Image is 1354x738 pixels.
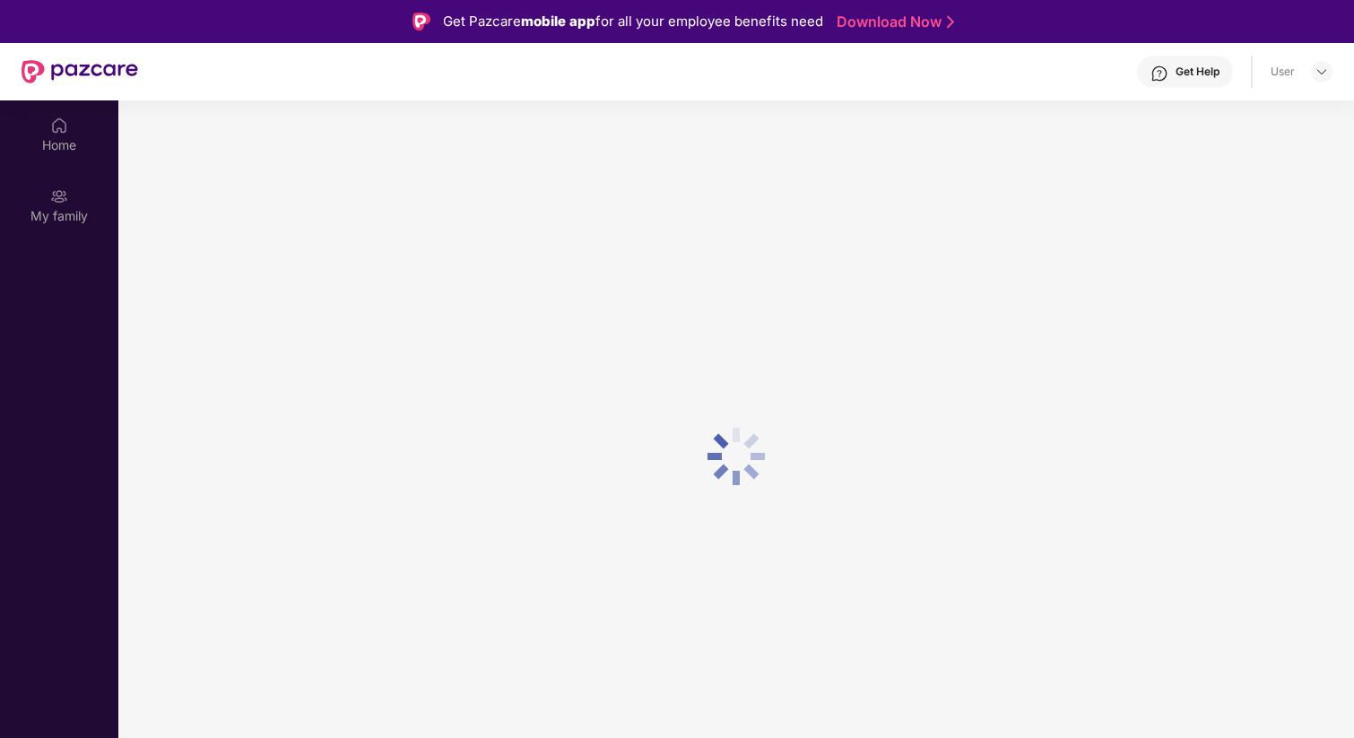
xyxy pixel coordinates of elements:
[521,13,595,30] strong: mobile app
[1271,65,1295,79] div: User
[947,13,954,31] img: Stroke
[1176,65,1219,79] div: Get Help
[1315,65,1329,79] img: svg+xml;base64,PHN2ZyBpZD0iRHJvcGRvd24tMzJ4MzIiIHhtbG5zPSJodHRwOi8vd3d3LnczLm9yZy8yMDAwL3N2ZyIgd2...
[1150,65,1168,82] img: svg+xml;base64,PHN2ZyBpZD0iSGVscC0zMngzMiIgeG1sbnM9Imh0dHA6Ly93d3cudzMub3JnLzIwMDAvc3ZnIiB3aWR0aD...
[50,187,68,205] img: svg+xml;base64,PHN2ZyB3aWR0aD0iMjAiIGhlaWdodD0iMjAiIHZpZXdCb3g9IjAgMCAyMCAyMCIgZmlsbD0ibm9uZSIgeG...
[443,11,823,32] div: Get Pazcare for all your employee benefits need
[412,13,430,30] img: Logo
[50,117,68,135] img: svg+xml;base64,PHN2ZyBpZD0iSG9tZSIgeG1sbnM9Imh0dHA6Ly93d3cudzMub3JnLzIwMDAvc3ZnIiB3aWR0aD0iMjAiIG...
[22,60,138,83] img: New Pazcare Logo
[837,13,949,31] a: Download Now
